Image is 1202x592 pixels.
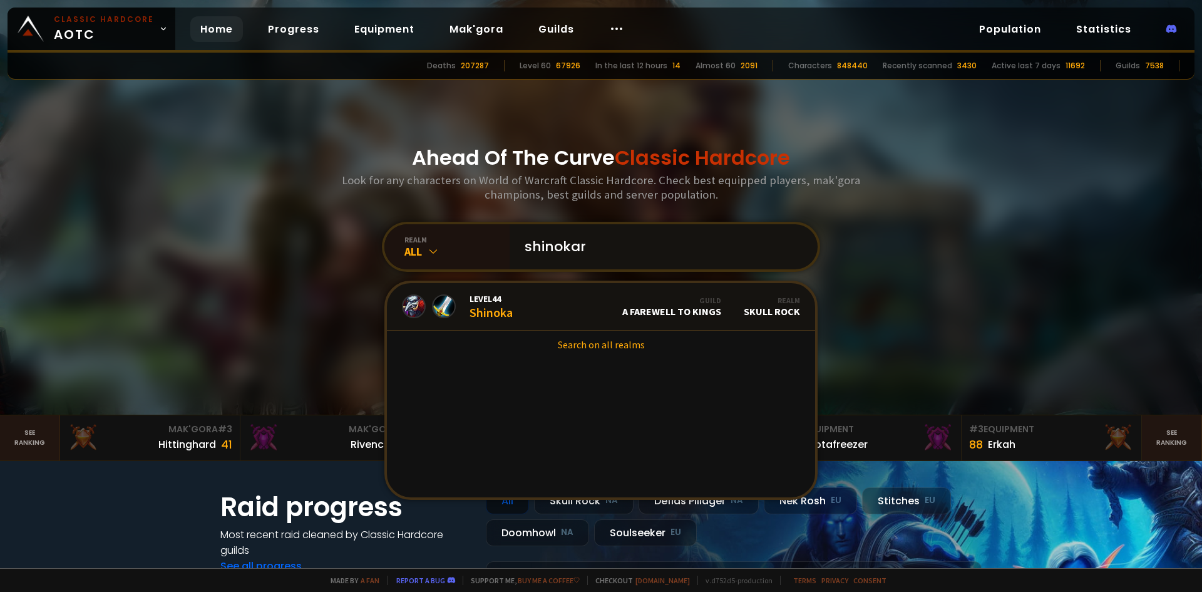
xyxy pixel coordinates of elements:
h4: Most recent raid cleaned by Classic Hardcore guilds [220,527,471,558]
div: Shinoka [470,293,513,320]
div: 41 [221,436,232,453]
div: Deaths [427,60,456,71]
div: Guilds [1116,60,1140,71]
small: NA [605,494,618,507]
div: All [404,244,510,259]
div: 88 [969,436,983,453]
small: NA [561,526,573,539]
a: Mak'Gora#3Hittinghard41 [60,415,240,460]
a: Consent [853,576,886,585]
a: Equipment [344,16,424,42]
a: Population [969,16,1051,42]
a: Mak'Gora#2Rivench100 [240,415,421,460]
span: Made by [323,576,379,585]
a: a fan [361,576,379,585]
span: Classic Hardcore [615,143,790,172]
div: In the last 12 hours [595,60,667,71]
span: Support me, [463,576,580,585]
a: Level44ShinokaGuildA Farewell to KingsRealmSkull Rock [387,283,815,331]
h3: Look for any characters on World of Warcraft Classic Hardcore. Check best equipped players, mak'g... [337,173,865,202]
div: Doomhowl [486,519,589,546]
div: 11692 [1066,60,1085,71]
small: EU [925,494,935,507]
input: Search a character... [517,224,803,269]
div: Active last 7 days [992,60,1061,71]
div: Soulseeker [594,519,697,546]
span: # 3 [218,423,232,435]
a: See all progress [220,559,302,573]
div: Erkah [988,437,1015,452]
a: Seeranking [1142,415,1202,460]
small: NA [731,494,743,507]
div: 7538 [1145,60,1164,71]
div: Nek'Rosh [764,487,857,514]
div: 14 [672,60,681,71]
h1: Ahead Of The Curve [412,143,790,173]
div: Characters [788,60,832,71]
div: Mak'Gora [68,423,232,436]
div: 2091 [741,60,758,71]
small: EU [831,494,841,507]
a: [DOMAIN_NAME] [635,576,690,585]
a: Search on all realms [387,331,815,358]
div: Equipment [969,423,1134,436]
div: Mak'Gora [248,423,413,436]
div: Level 60 [520,60,551,71]
div: Defias Pillager [639,487,759,514]
a: Privacy [821,576,848,585]
div: 848440 [837,60,868,71]
div: Recently scanned [883,60,952,71]
div: Hittinghard [158,437,216,452]
div: Skull Rock [744,296,800,318]
div: Rivench [351,437,390,452]
a: Statistics [1066,16,1141,42]
div: Notafreezer [808,437,868,452]
a: Terms [793,576,816,585]
div: Equipment [789,423,953,436]
div: A Farewell to Kings [622,296,721,318]
span: v. d752d5 - production [697,576,773,585]
a: Home [190,16,243,42]
small: Classic Hardcore [54,14,154,25]
a: Mak'gora [439,16,513,42]
h1: Raid progress [220,487,471,527]
div: 67926 [556,60,580,71]
div: Almost 60 [696,60,736,71]
div: Realm [744,296,800,305]
a: Classic HardcoreAOTC [8,8,175,50]
div: 207287 [461,60,489,71]
small: EU [670,526,681,539]
a: Report a bug [396,576,445,585]
div: Skull Rock [534,487,634,514]
a: Buy me a coffee [518,576,580,585]
div: Stitches [862,487,951,514]
a: Progress [258,16,329,42]
a: #3Equipment88Erkah [962,415,1142,460]
span: Checkout [587,576,690,585]
span: # 3 [969,423,984,435]
span: AOTC [54,14,154,44]
a: #2Equipment88Notafreezer [781,415,962,460]
a: Guilds [528,16,584,42]
div: All [486,487,529,514]
span: Level 44 [470,293,513,304]
div: 3430 [957,60,977,71]
div: Guild [622,296,721,305]
div: realm [404,235,510,244]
